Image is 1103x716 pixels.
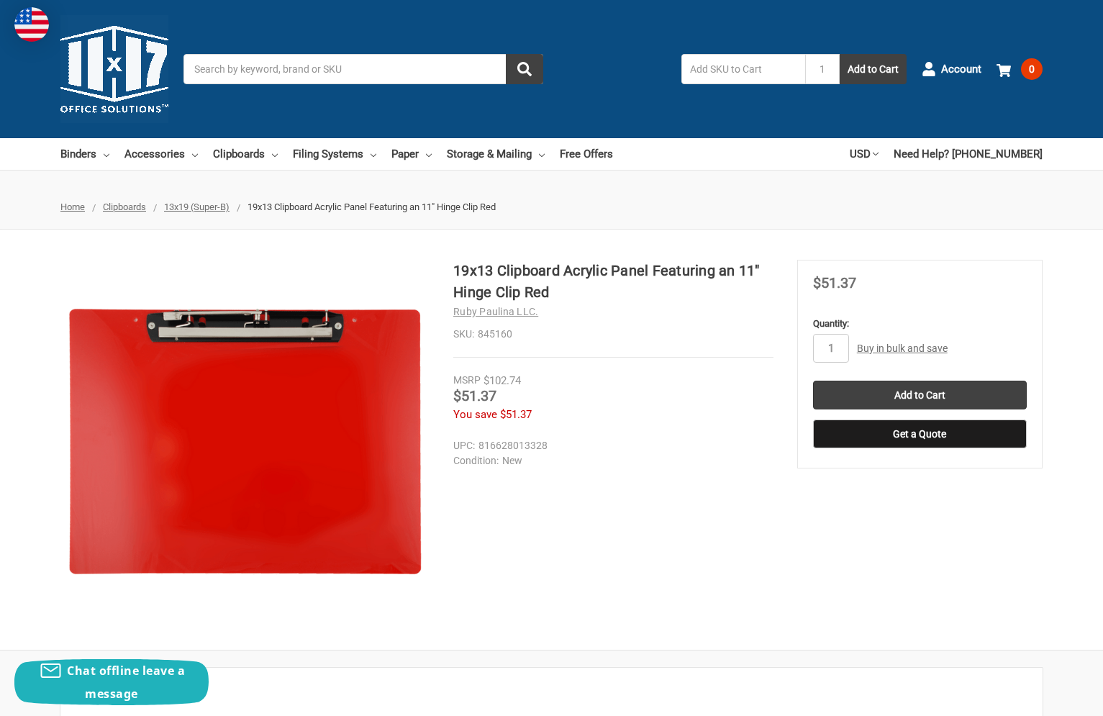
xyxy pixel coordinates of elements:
[813,420,1027,448] button: Get a Quote
[894,138,1043,170] a: Need Help? [PHONE_NUMBER]
[248,201,496,212] span: 19x13 Clipboard Acrylic Panel Featuring an 11" Hinge Clip Red
[14,7,49,42] img: duty and tax information for United States
[813,274,856,291] span: $51.37
[560,138,613,170] a: Free Offers
[453,438,475,453] dt: UPC:
[60,15,168,123] img: 11x17.com
[67,663,185,702] span: Chat offline leave a message
[14,659,209,705] button: Chat offline leave a message
[850,138,879,170] a: USD
[453,408,497,421] span: You save
[857,343,948,354] a: Buy in bulk and save
[997,50,1043,88] a: 0
[164,201,230,212] a: 13x19 (Super-B)
[922,50,981,88] a: Account
[60,138,109,170] a: Binders
[391,138,432,170] a: Paper
[60,201,85,212] a: Home
[984,677,1103,716] iframe: Google Customer Reviews
[840,54,907,84] button: Add to Cart
[813,317,1027,331] label: Quantity:
[447,138,545,170] a: Storage & Mailing
[453,438,767,453] dd: 816628013328
[453,453,499,468] dt: Condition:
[453,327,773,342] dd: 845160
[124,138,198,170] a: Accessories
[65,260,425,620] img: 19x13 Clipboard Acrylic Panel Featuring an 11" Hinge Clip Red
[76,683,1027,704] h2: Description
[484,374,521,387] span: $102.74
[813,381,1027,409] input: Add to Cart
[293,138,376,170] a: Filing Systems
[500,408,532,421] span: $51.37
[453,260,773,303] h1: 19x13 Clipboard Acrylic Panel Featuring an 11" Hinge Clip Red
[453,387,496,404] span: $51.37
[453,453,767,468] dd: New
[453,306,538,317] a: Ruby Paulina LLC.
[103,201,146,212] a: Clipboards
[453,373,481,388] div: MSRP
[1021,58,1043,80] span: 0
[453,327,474,342] dt: SKU:
[213,138,278,170] a: Clipboards
[941,61,981,78] span: Account
[183,54,543,84] input: Search by keyword, brand or SKU
[681,54,805,84] input: Add SKU to Cart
